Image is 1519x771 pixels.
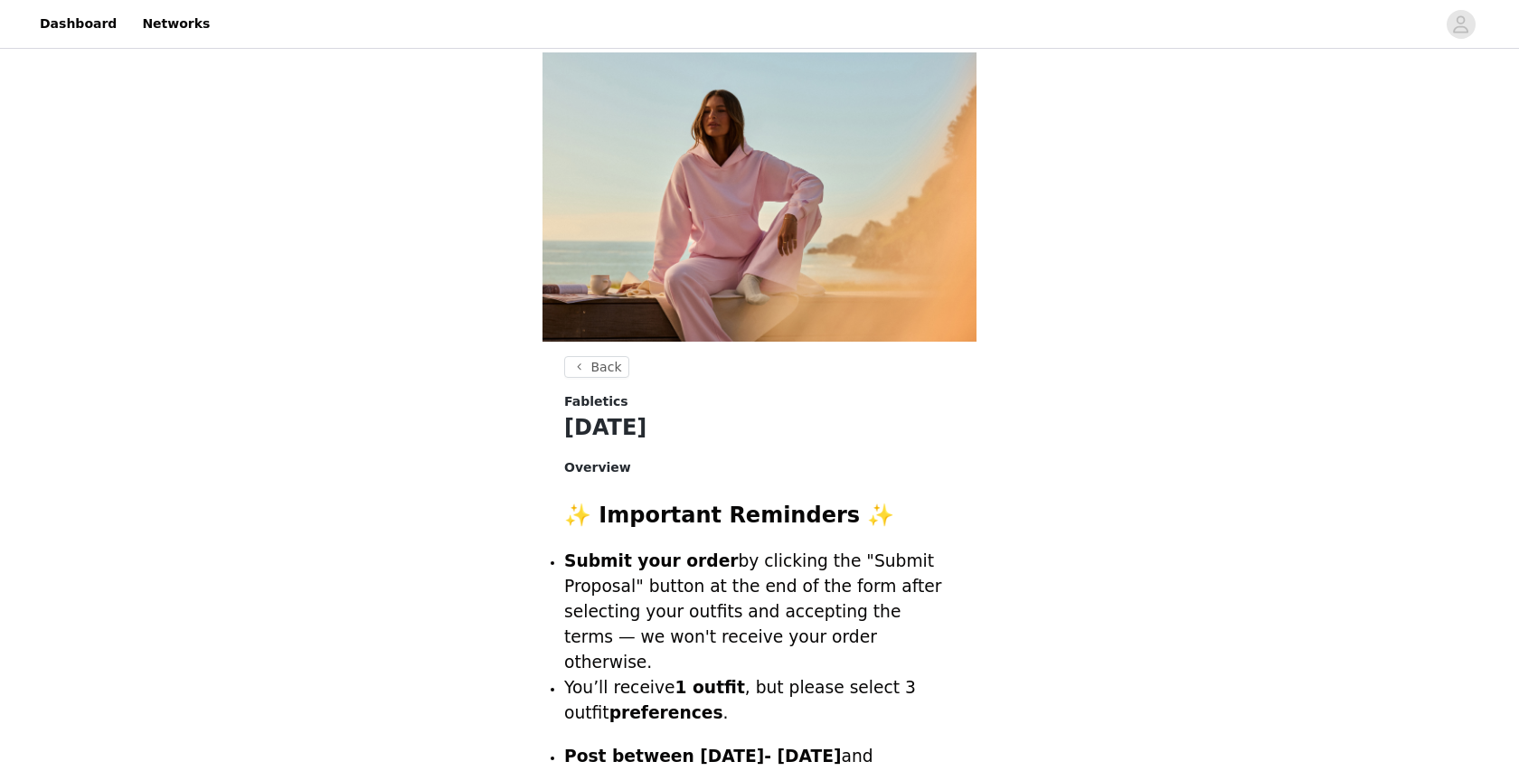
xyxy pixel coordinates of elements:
img: campaign image [542,52,976,342]
strong: preferences [609,703,723,722]
a: Networks [131,4,221,44]
span: You’ll receive , but please select 3 outfit . [564,678,916,722]
span: by clicking the "Submit Proposal" button at the end of the form after selecting your outfits and ... [564,551,942,672]
h1: [DATE] [564,411,955,444]
div: avatar [1452,10,1469,39]
strong: Post between [DATE]- [DATE] [564,747,842,766]
strong: Submit your order [564,551,739,570]
h4: Overview [564,458,955,477]
strong: ✨ Important Reminders ✨ [564,503,894,528]
span: Fabletics [564,392,628,411]
button: Back [564,356,629,378]
strong: 1 outfit [675,678,745,697]
a: Dashboard [29,4,127,44]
